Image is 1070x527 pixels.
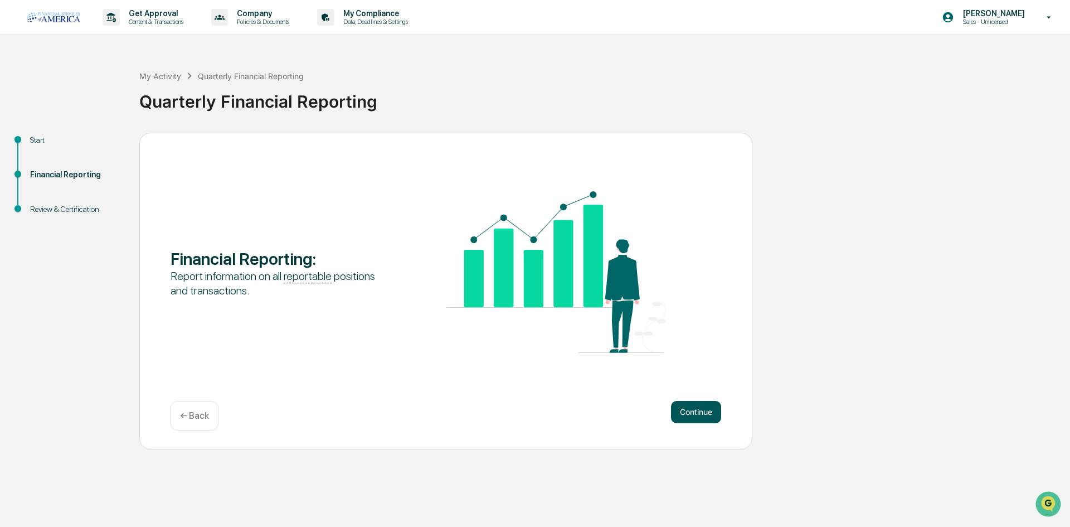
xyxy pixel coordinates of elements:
[7,157,75,177] a: 🔎Data Lookup
[284,269,332,283] u: reportable
[954,18,1030,26] p: Sales - Unlicensed
[7,136,76,156] a: 🖐️Preclearance
[189,89,203,102] button: Start new chat
[11,142,20,151] div: 🖐️
[11,23,203,41] p: How can we help?
[30,204,121,215] div: Review & Certification
[228,9,295,18] p: Company
[446,191,666,353] img: Financial Reporting
[120,9,189,18] p: Get Approval
[111,189,135,197] span: Pylon
[76,136,143,156] a: 🗄️Attestations
[334,18,414,26] p: Data, Deadlines & Settings
[79,188,135,197] a: Powered byPylon
[30,169,121,181] div: Financial Reporting
[120,18,189,26] p: Content & Transactions
[81,142,90,151] div: 🗄️
[92,141,138,152] span: Attestations
[11,163,20,172] div: 🔎
[11,85,31,105] img: 1746055101610-c473b297-6a78-478c-a979-82029cc54cd1
[198,71,304,81] div: Quarterly Financial Reporting
[171,269,391,298] div: Report information on all positions and transactions.
[180,410,209,421] p: ← Back
[27,12,80,22] img: logo
[139,71,181,81] div: My Activity
[671,401,721,423] button: Continue
[954,9,1030,18] p: [PERSON_NAME]
[30,134,121,146] div: Start
[334,9,414,18] p: My Compliance
[228,18,295,26] p: Policies & Documents
[22,141,72,152] span: Preclearance
[38,96,141,105] div: We're available if you need us!
[22,162,70,173] span: Data Lookup
[38,85,183,96] div: Start new chat
[171,249,391,269] div: Financial Reporting :
[1034,490,1064,520] iframe: Open customer support
[139,83,1064,112] div: Quarterly Financial Reporting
